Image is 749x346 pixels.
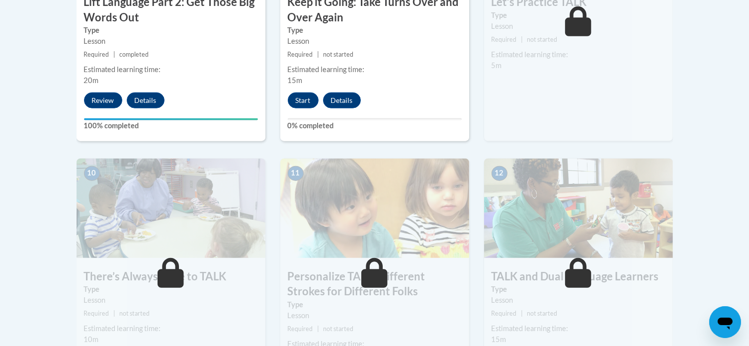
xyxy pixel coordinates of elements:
label: Type [288,25,462,36]
label: Type [492,10,666,21]
h3: There’s Always Time to TALK [77,269,265,284]
span: 15m [492,335,506,344]
span: not started [527,36,557,43]
div: Your progress [84,118,258,120]
button: Start [288,92,319,108]
span: | [317,325,319,333]
span: Required [492,36,517,43]
div: Estimated learning time: [492,49,666,60]
button: Details [323,92,361,108]
label: Type [84,25,258,36]
label: 100% completed [84,120,258,131]
label: Type [492,284,666,295]
span: completed [119,51,149,58]
div: Lesson [288,36,462,47]
div: Lesson [84,295,258,306]
button: Review [84,92,122,108]
button: Details [127,92,165,108]
span: | [113,310,115,317]
span: Required [84,310,109,317]
div: Lesson [492,295,666,306]
span: not started [119,310,150,317]
span: 5m [492,61,502,70]
div: Lesson [492,21,666,32]
span: 11 [288,166,304,181]
div: Estimated learning time: [288,64,462,75]
span: 20m [84,76,99,85]
label: Type [84,284,258,295]
span: | [113,51,115,58]
span: 10m [84,335,99,344]
img: Course Image [280,159,469,258]
div: Estimated learning time: [84,64,258,75]
span: | [521,310,523,317]
span: | [317,51,319,58]
span: not started [323,325,353,333]
div: Lesson [84,36,258,47]
span: 10 [84,166,100,181]
span: 15m [288,76,303,85]
div: Estimated learning time: [492,323,666,334]
div: Estimated learning time: [84,323,258,334]
iframe: Button to launch messaging window [709,306,741,338]
div: Lesson [288,310,462,321]
label: 0% completed [288,120,462,131]
span: Required [84,51,109,58]
span: not started [527,310,557,317]
h3: TALK and Dual Language Learners [484,269,673,284]
label: Type [288,299,462,310]
h3: Personalize TALK: Different Strokes for Different Folks [280,269,469,300]
span: Required [288,51,313,58]
span: Required [288,325,313,333]
span: Required [492,310,517,317]
span: 12 [492,166,507,181]
span: | [521,36,523,43]
img: Course Image [77,159,265,258]
img: Course Image [484,159,673,258]
span: not started [323,51,353,58]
